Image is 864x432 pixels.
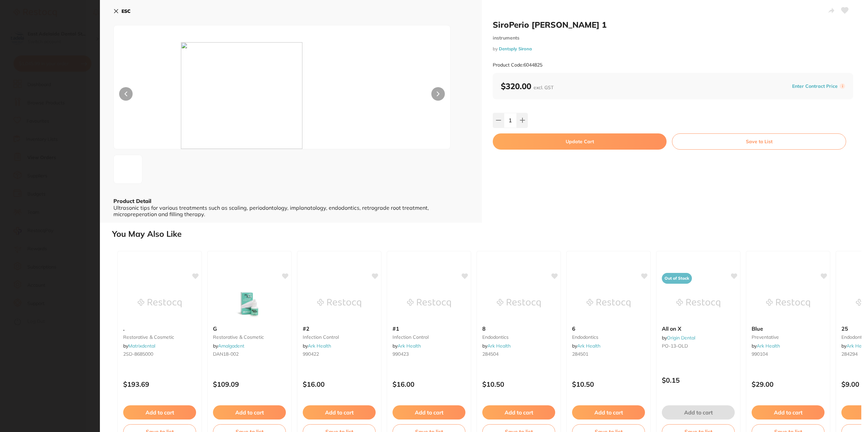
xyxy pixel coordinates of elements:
[752,380,825,388] p: $29.00
[662,326,735,332] b: All on X
[407,286,451,320] img: #1
[572,343,600,349] span: by
[662,343,735,349] small: PO-13-OLD
[317,286,361,320] img: #2
[113,5,131,17] button: ESC
[493,62,542,68] small: Product Code: 6044825
[393,334,465,340] small: infection control
[572,326,645,332] b: 6
[752,405,825,420] button: Add to cart
[181,42,383,149] img: bmc
[662,335,695,341] span: by
[393,405,465,420] button: Add to cart
[572,351,645,357] small: 284501
[766,286,810,320] img: Blue
[501,81,553,91] b: $320.00
[752,343,780,349] span: by
[123,334,196,340] small: restorative & cosmetic
[113,198,151,204] b: Product Detail
[493,35,853,41] small: instruments
[138,286,182,320] img: .
[752,351,825,357] small: 990104
[662,376,735,384] p: $0.15
[493,46,853,51] small: by
[482,405,555,420] button: Add to cart
[572,405,645,420] button: Add to cart
[587,286,630,320] img: 6
[227,286,271,320] img: G
[662,405,735,420] button: Add to cart
[123,405,196,420] button: Add to cart
[213,351,286,357] small: DAN18-002
[493,133,667,150] button: Update Cart
[213,326,286,332] b: G
[116,167,121,172] img: bmc
[482,380,555,388] p: $10.50
[672,133,846,150] button: Save to List
[123,380,196,388] p: $193.69
[497,286,541,320] img: 8
[308,343,331,349] a: Ark Health
[213,380,286,388] p: $109.09
[123,343,155,349] span: by
[662,273,692,284] span: Out of Stock
[303,326,376,332] b: #2
[577,343,600,349] a: Ark Health
[213,405,286,420] button: Add to cart
[112,229,861,239] h2: You May Also Like
[128,343,155,349] a: Matrixdental
[393,380,465,388] p: $16.00
[482,351,555,357] small: 284504
[840,83,845,89] label: i
[752,326,825,332] b: Blue
[757,343,780,349] a: Ark Health
[572,334,645,340] small: endodontics
[393,351,465,357] small: 990423
[482,343,511,349] span: by
[113,205,468,217] div: Ultrasonic tips for various treatments such as scaling, periodontology, implanatology, endodontic...
[303,343,331,349] span: by
[393,343,421,349] span: by
[213,343,244,349] span: by
[482,326,555,332] b: 8
[482,334,555,340] small: endodontics
[676,286,720,320] img: All on X
[213,334,286,340] small: restorative & cosmetic
[303,351,376,357] small: 990422
[493,20,853,30] h2: SiroPerio [PERSON_NAME] 1
[398,343,421,349] a: Ark Health
[572,380,645,388] p: $10.50
[393,326,465,332] b: #1
[122,8,131,14] b: ESC
[303,405,376,420] button: Add to cart
[487,343,511,349] a: Ark Health
[123,326,196,332] b: .
[499,46,532,51] a: Dentsply Sirona
[303,380,376,388] p: $16.00
[667,335,695,341] a: Origin Dental
[752,334,825,340] small: preventative
[790,83,840,90] button: Enter Contract Price
[303,334,376,340] small: infection control
[218,343,244,349] a: Amalgadent
[534,84,553,91] span: excl. GST
[123,351,196,357] small: 2SD-8685000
